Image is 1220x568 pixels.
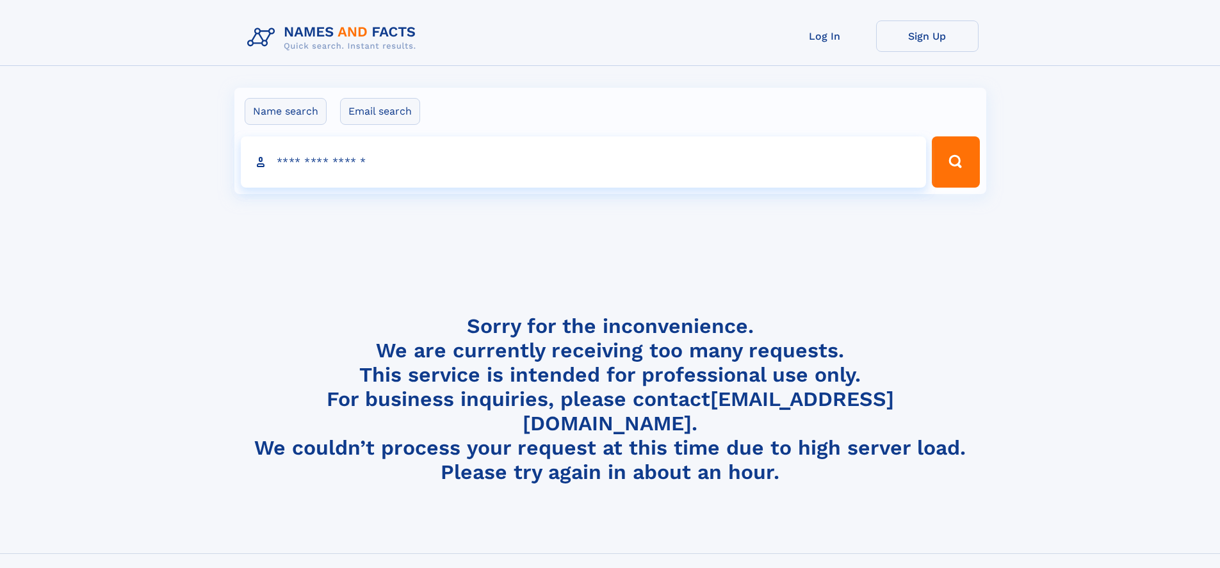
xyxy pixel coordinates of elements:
[876,20,979,52] a: Sign Up
[242,314,979,485] h4: Sorry for the inconvenience. We are currently receiving too many requests. This service is intend...
[932,136,979,188] button: Search Button
[245,98,327,125] label: Name search
[523,387,894,435] a: [EMAIL_ADDRESS][DOMAIN_NAME]
[340,98,420,125] label: Email search
[774,20,876,52] a: Log In
[241,136,927,188] input: search input
[242,20,427,55] img: Logo Names and Facts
